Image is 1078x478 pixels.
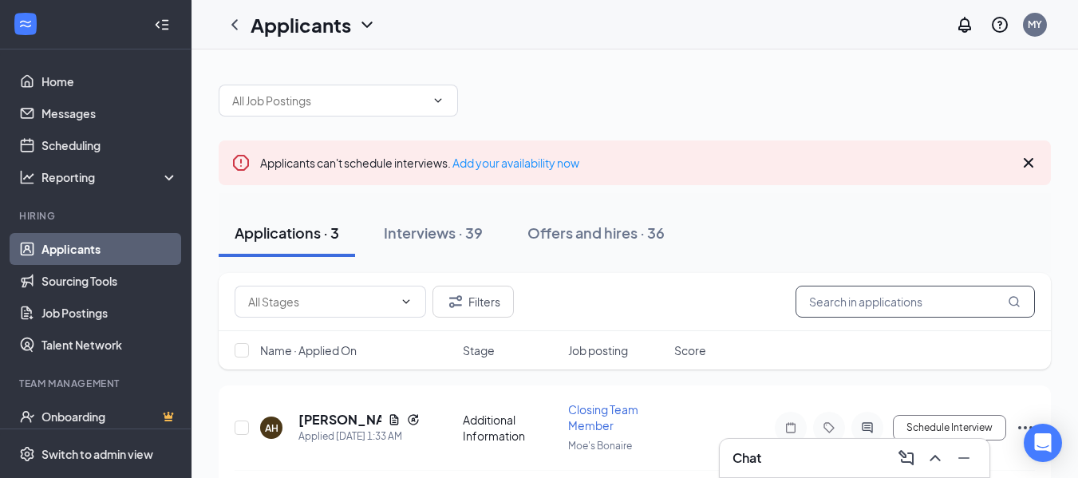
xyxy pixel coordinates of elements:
[388,413,401,426] svg: Document
[819,421,839,434] svg: Tag
[568,342,628,358] span: Job posting
[893,415,1006,440] button: Schedule Interview
[463,412,559,444] div: Additional Information
[732,449,761,467] h3: Chat
[260,156,579,170] span: Applicants can't schedule interviews.
[41,129,178,161] a: Scheduling
[357,15,377,34] svg: ChevronDown
[1024,424,1062,462] div: Open Intercom Messenger
[432,94,444,107] svg: ChevronDown
[452,156,579,170] a: Add your availability now
[951,445,977,471] button: Minimize
[232,92,425,109] input: All Job Postings
[41,97,178,129] a: Messages
[19,377,175,390] div: Team Management
[922,445,948,471] button: ChevronUp
[990,15,1009,34] svg: QuestionInfo
[1008,295,1021,308] svg: MagnifyingGlass
[926,448,945,468] svg: ChevronUp
[781,421,800,434] svg: Note
[568,402,638,433] span: Closing Team Member
[41,401,178,433] a: OnboardingCrown
[41,65,178,97] a: Home
[19,169,35,185] svg: Analysis
[1028,18,1042,31] div: MY
[231,153,251,172] svg: Error
[1016,418,1035,437] svg: Ellipses
[235,223,339,243] div: Applications · 3
[251,11,351,38] h1: Applicants
[19,209,175,223] div: Hiring
[954,448,973,468] svg: Minimize
[298,429,420,444] div: Applied [DATE] 1:33 AM
[248,293,393,310] input: All Stages
[894,445,919,471] button: ComposeMessage
[432,286,514,318] button: Filter Filters
[41,329,178,361] a: Talent Network
[225,15,244,34] svg: ChevronLeft
[41,446,153,462] div: Switch to admin view
[527,223,665,243] div: Offers and hires · 36
[407,413,420,426] svg: Reapply
[384,223,483,243] div: Interviews · 39
[41,265,178,297] a: Sourcing Tools
[463,342,495,358] span: Stage
[796,286,1035,318] input: Search in applications
[400,295,413,308] svg: ChevronDown
[154,17,170,33] svg: Collapse
[265,421,278,435] div: AH
[41,297,178,329] a: Job Postings
[18,16,34,32] svg: WorkstreamLogo
[858,421,877,434] svg: ActiveChat
[1019,153,1038,172] svg: Cross
[41,169,179,185] div: Reporting
[260,342,357,358] span: Name · Applied On
[446,292,465,311] svg: Filter
[955,15,974,34] svg: Notifications
[897,448,916,468] svg: ComposeMessage
[298,411,381,429] h5: [PERSON_NAME]
[19,446,35,462] svg: Settings
[674,342,706,358] span: Score
[568,440,632,452] span: Moe's Bonaire
[41,233,178,265] a: Applicants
